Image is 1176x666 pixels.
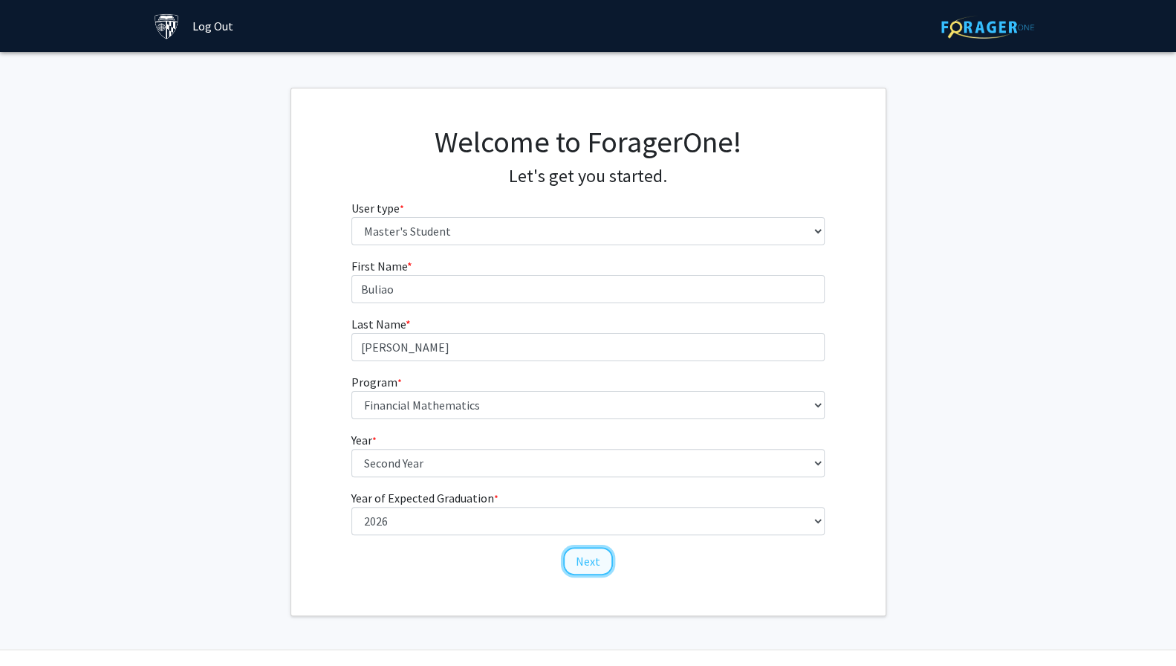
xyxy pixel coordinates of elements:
img: Johns Hopkins University Logo [154,13,180,39]
label: Year [351,431,377,449]
iframe: Chat [11,599,63,655]
label: Program [351,373,402,391]
span: First Name [351,259,407,274]
img: ForagerOne Logo [941,16,1034,39]
button: Next [563,547,613,575]
h4: Let's get you started. [351,166,825,187]
h1: Welcome to ForagerOne! [351,124,825,160]
span: Last Name [351,317,406,332]
label: User type [351,199,404,217]
label: Year of Expected Graduation [351,489,498,507]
